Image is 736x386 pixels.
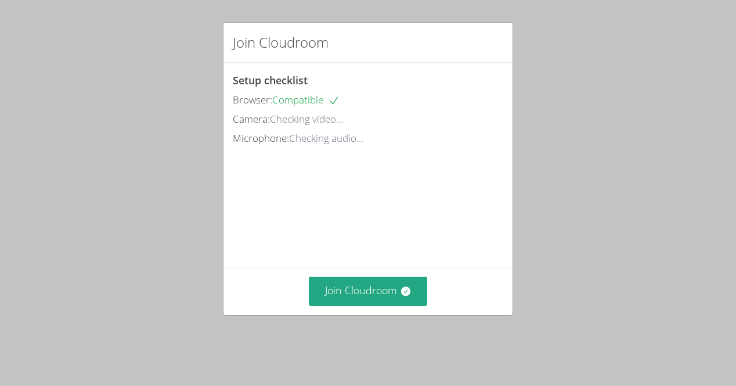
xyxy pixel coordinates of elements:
[233,93,272,106] span: Browser:
[309,277,428,305] button: Join Cloudroom
[233,32,329,53] h2: Join Cloudroom
[233,73,308,87] span: Setup checklist
[233,112,270,126] span: Camera:
[270,112,343,126] span: Checking video...
[272,93,340,106] span: Compatible
[289,131,363,145] span: Checking audio...
[233,131,289,145] span: Microphone:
